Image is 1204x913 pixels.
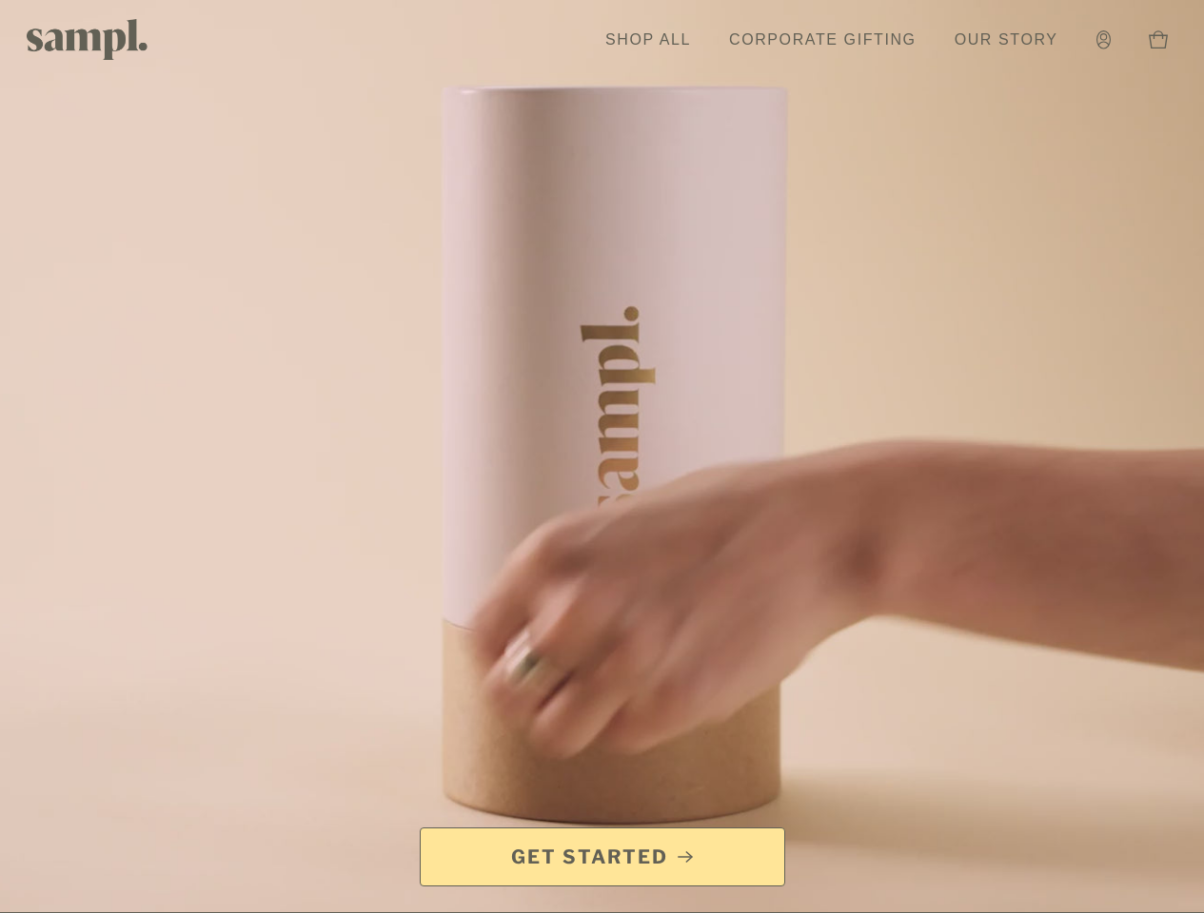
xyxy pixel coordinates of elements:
[596,19,701,61] a: Shop All
[27,19,148,60] img: Sampl logo
[511,844,668,870] span: Get Started
[420,827,785,886] a: Get Started
[720,19,926,61] a: Corporate Gifting
[945,19,1068,61] a: Our Story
